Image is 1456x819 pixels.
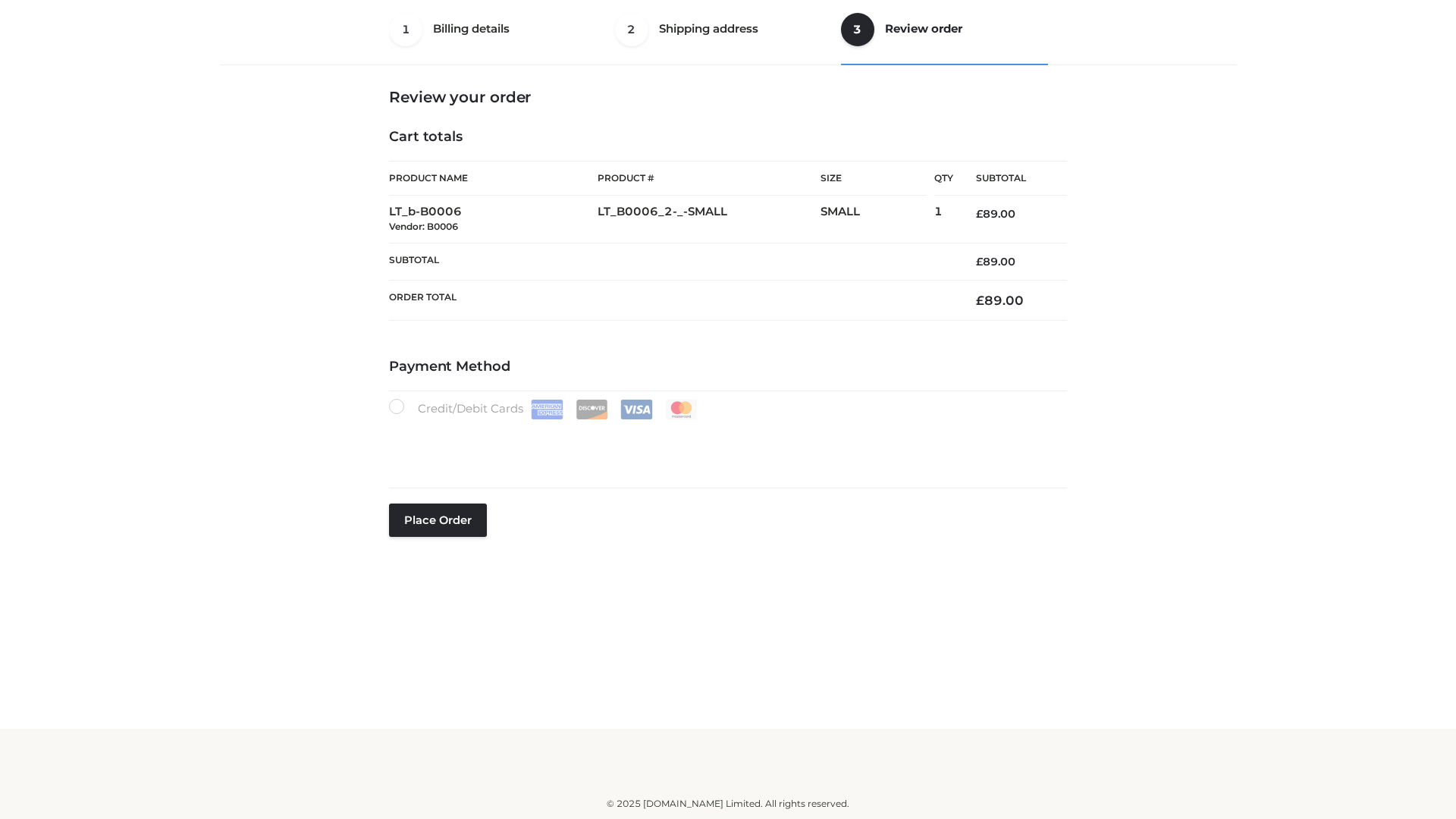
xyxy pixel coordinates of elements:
small: Vendor: B0006 [389,221,458,232]
bdi: 89.00 [976,293,1024,308]
bdi: 89.00 [976,255,1015,268]
th: Qty [934,161,953,196]
div: © 2025 [DOMAIN_NAME] Limited. All rights reserved. [225,796,1231,811]
img: Amex [531,400,563,419]
th: Product Name [389,161,598,196]
iframe: Secure payment input frame [386,416,1064,472]
span: £ [976,207,983,221]
th: Size [821,162,927,196]
td: SMALL [821,196,934,243]
th: Product # [598,161,821,196]
td: 1 [934,196,953,243]
label: Credit/Debit Cards [389,399,699,419]
th: Order Total [389,281,953,321]
button: Place order [389,504,487,537]
h4: Payment Method [389,359,1067,375]
td: LT_B0006_2-_-SMALL [598,196,821,243]
span: £ [976,293,984,308]
bdi: 89.00 [976,207,1015,221]
img: Discover [576,400,608,419]
th: Subtotal [389,243,953,280]
td: LT_b-B0006 [389,196,598,243]
th: Subtotal [953,162,1067,196]
h4: Cart totals [389,129,1067,146]
span: £ [976,255,983,268]
h3: Review your order [389,88,1067,106]
img: Mastercard [665,400,698,419]
img: Visa [620,400,653,419]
